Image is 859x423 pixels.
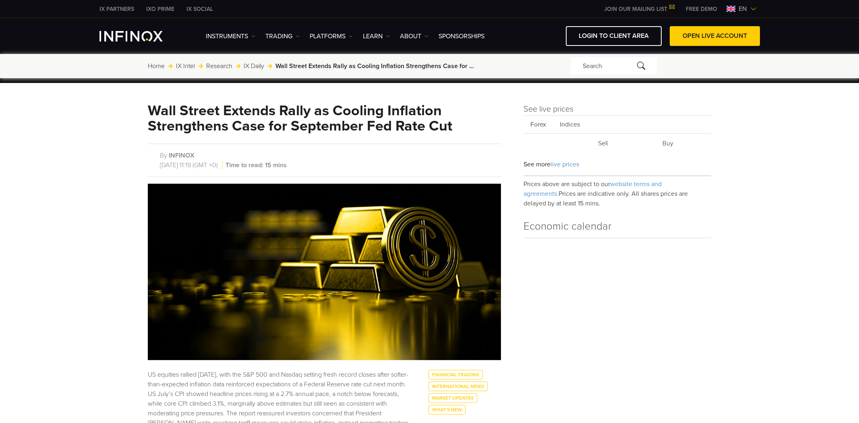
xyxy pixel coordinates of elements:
span: en [735,4,750,14]
h4: See live prices [524,103,712,115]
img: arrow-right [198,64,203,68]
span: live prices [551,160,579,168]
p: Prices above are subject to our Prices are indicative only. All shares prices are delayed by at l... [524,176,712,208]
img: arrow-right [168,64,173,68]
a: Home [148,61,165,71]
a: Research [206,61,232,71]
a: INFINOX [140,5,180,13]
a: JOIN OUR MAILING LIST [598,6,680,12]
a: Market Updates [428,393,477,403]
th: Buy [653,135,711,152]
div: See more [524,153,712,176]
div: Search [571,57,657,75]
img: arrow-right [236,64,240,68]
a: What's New [428,405,466,415]
a: TRADING [265,31,300,41]
h1: Wall Street Extends Rally as Cooling Inflation Strengthens Case for September Fed Rate Cut [148,103,501,134]
img: arrow-right [267,64,272,68]
a: INFINOX [93,5,140,13]
a: PLATFORMS [310,31,353,41]
span: Forex [524,116,553,133]
a: LOGIN TO CLIENT AREA [566,26,662,46]
a: INFINOX [169,151,195,160]
a: International News [428,382,488,391]
span: Indices [553,116,587,133]
a: SPONSORSHIPS [439,31,484,41]
a: INFINOX [180,5,219,13]
a: INFINOX Logo [99,31,182,41]
a: ABOUT [400,31,428,41]
a: Financial Trading [428,370,483,379]
a: Learn [363,31,390,41]
span: Time to read: 15 mins [224,161,287,169]
th: Sell [588,135,652,152]
a: IX Intel [176,61,195,71]
span: Wall Street Extends Rally as Cooling Inflation Strengthens Case for September Fed Rate Cut [275,61,477,71]
a: Instruments [206,31,255,41]
a: IX Daily [244,61,264,71]
span: [DATE] 11:19 (GMT +0) [160,161,222,169]
span: By [160,151,167,160]
a: INFINOX MENU [680,5,723,13]
a: OPEN LIVE ACCOUNT [670,26,760,46]
h4: Economic calendar [524,218,712,237]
